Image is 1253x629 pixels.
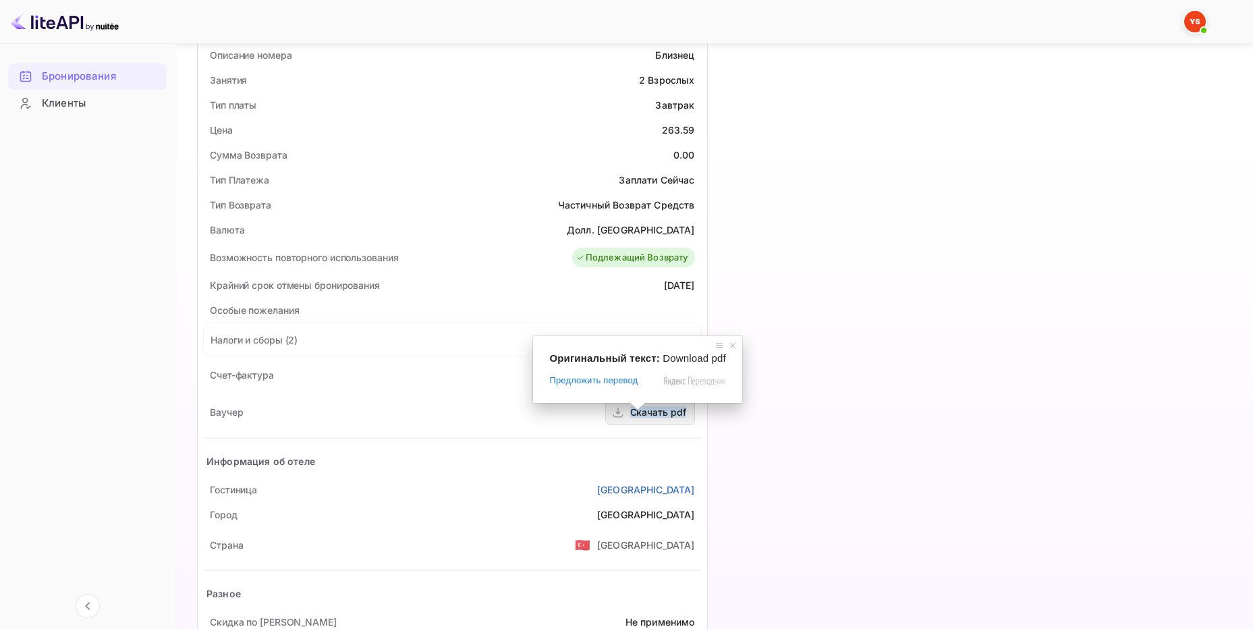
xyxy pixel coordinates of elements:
ya-tr-span: Налоги и сборы ( [211,334,288,346]
ya-tr-span: Долл. [GEOGRAPHIC_DATA] [567,224,694,236]
div: Налоги и сборы (2) [204,323,701,356]
ya-tr-span: Клиенты [42,96,86,111]
a: Клиенты [8,90,167,115]
ya-tr-span: 2 Взрослых [639,74,695,86]
ya-tr-span: Подлежащий Возврату [586,251,688,265]
div: Клиенты [8,90,167,117]
ya-tr-span: Особые пожелания [210,304,299,316]
img: Логотип LiteAPI [11,11,119,32]
ya-tr-span: Бронирования [42,69,116,84]
span: Предложить перевод [549,375,638,387]
ya-tr-span: Возможность повторного использования [210,252,398,263]
ya-tr-span: Заплати Сейчас [619,174,694,186]
ya-tr-span: [GEOGRAPHIC_DATA] [597,509,695,520]
ya-tr-span: Тип платы [210,99,256,111]
ya-tr-span: Близнец [655,49,694,61]
ya-tr-span: Крайний срок отмены бронирования [210,279,380,291]
ya-tr-span: 2 [288,334,294,346]
ya-tr-span: 🇹🇷 [575,537,590,552]
ya-tr-span: Описание номера [210,49,292,61]
ya-tr-span: Скачать pdf [630,406,686,418]
ya-tr-span: Тип Платежа [210,174,269,186]
span: Оригинальный текст: [549,352,659,364]
button: Свернуть навигацию [76,594,100,618]
ya-tr-span: Сумма Возврата [210,149,287,161]
ya-tr-span: Гостиница [210,484,257,495]
ya-tr-span: Разное [206,588,241,599]
span: Download pdf [663,352,726,364]
ya-tr-span: ) [294,334,298,346]
a: Бронирования [8,63,167,88]
ya-tr-span: Страна [210,539,243,551]
ya-tr-span: Информация об отеле [206,456,315,467]
div: Бронирования [8,63,167,90]
ya-tr-span: Завтрак [655,99,694,111]
ya-tr-span: Занятия [210,74,247,86]
img: Служба Поддержки Яндекса [1184,11,1206,32]
ya-tr-span: [GEOGRAPHIC_DATA] [597,539,695,551]
ya-tr-span: [GEOGRAPHIC_DATA] [597,484,695,495]
ya-tr-span: Счет-фактура [210,369,274,381]
a: [GEOGRAPHIC_DATA] [597,483,695,497]
ya-tr-span: Тип Возврата [210,199,271,211]
span: США [575,532,590,557]
ya-tr-span: Цена [210,124,233,136]
ya-tr-span: Скидка по [PERSON_NAME] [210,616,337,628]
div: [DATE] [664,278,695,292]
ya-tr-span: Валюта [210,224,244,236]
ya-tr-span: Ваучер [210,406,243,418]
div: 0.00 [673,148,695,162]
ya-tr-span: Город [210,509,238,520]
ya-tr-span: Частичный Возврат Средств [558,199,695,211]
div: 263.59 [662,123,695,137]
ya-tr-span: Не применимо [625,616,695,628]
